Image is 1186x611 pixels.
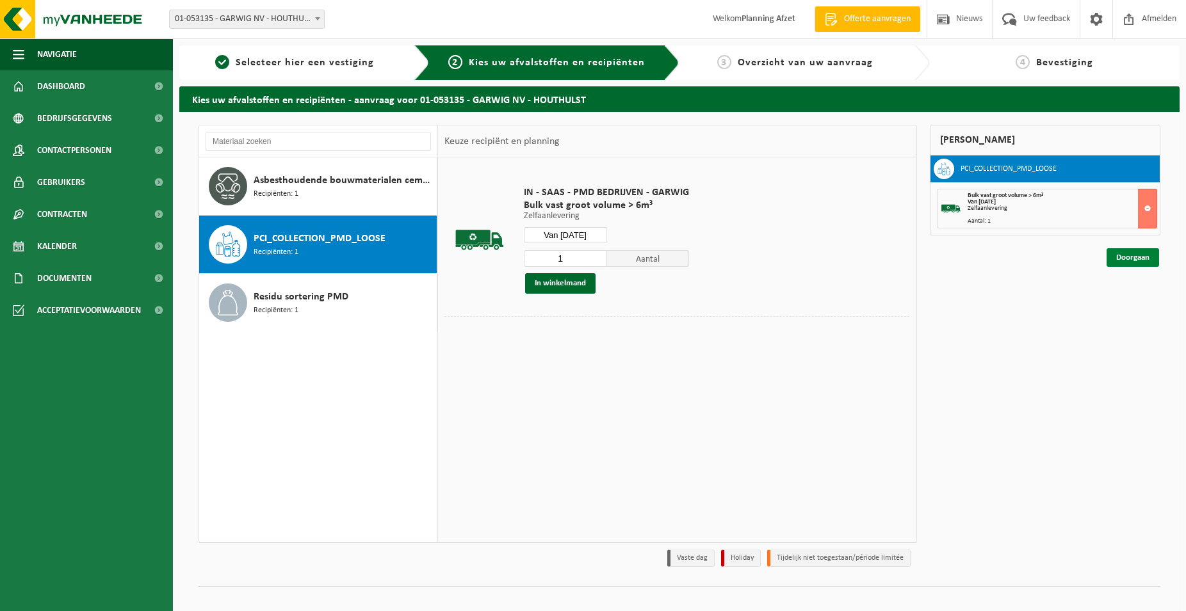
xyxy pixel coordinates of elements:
[199,274,437,331] button: Residu sortering PMD Recipiënten: 1
[448,55,462,69] span: 2
[37,70,85,102] span: Dashboard
[37,262,92,294] span: Documenten
[930,125,1161,155] div: [PERSON_NAME]
[254,305,298,317] span: Recipiënten: 1
[37,198,87,230] span: Contracten
[968,205,1157,212] div: Zelfaanlevering
[37,230,77,262] span: Kalender
[1016,55,1030,69] span: 4
[254,289,348,305] span: Residu sortering PMD
[186,55,404,70] a: 1Selecteer hier een vestiging
[524,227,606,243] input: Selecteer datum
[524,199,689,212] span: Bulk vast groot volume > 6m³
[215,55,229,69] span: 1
[1036,58,1093,68] span: Bevestiging
[1107,248,1159,267] a: Doorgaan
[841,13,914,26] span: Offerte aanvragen
[524,186,689,199] span: IN - SAAS - PMD BEDRIJVEN - GARWIG
[254,173,434,188] span: Asbesthoudende bouwmaterialen cementgebonden (hechtgebonden)
[721,550,761,567] li: Holiday
[37,38,77,70] span: Navigatie
[606,250,689,267] span: Aantal
[254,231,386,246] span: PCI_COLLECTION_PMD_LOOSE
[815,6,920,32] a: Offerte aanvragen
[524,212,689,221] p: Zelfaanlevering
[37,294,141,326] span: Acceptatievoorwaarden
[738,58,873,68] span: Overzicht van uw aanvraag
[254,246,298,258] span: Recipiënten: 1
[438,125,566,157] div: Keuze recipiënt en planning
[961,159,1057,179] h3: PCI_COLLECTION_PMD_LOOSE
[179,86,1180,111] h2: Kies uw afvalstoffen en recipiënten - aanvraag voor 01-053135 - GARWIG NV - HOUTHULST
[968,198,996,205] strong: Van [DATE]
[199,157,437,216] button: Asbesthoudende bouwmaterialen cementgebonden (hechtgebonden) Recipiënten: 1
[469,58,645,68] span: Kies uw afvalstoffen en recipiënten
[199,216,437,274] button: PCI_COLLECTION_PMD_LOOSE Recipiënten: 1
[767,550,911,567] li: Tijdelijk niet toegestaan/période limitée
[169,10,325,29] span: 01-053135 - GARWIG NV - HOUTHULST
[742,14,795,24] strong: Planning Afzet
[968,192,1043,199] span: Bulk vast groot volume > 6m³
[206,132,431,151] input: Materiaal zoeken
[37,102,112,134] span: Bedrijfsgegevens
[37,166,85,198] span: Gebruikers
[37,134,111,166] span: Contactpersonen
[236,58,374,68] span: Selecteer hier een vestiging
[968,218,1157,225] div: Aantal: 1
[254,188,298,200] span: Recipiënten: 1
[525,273,596,294] button: In winkelmand
[667,550,715,567] li: Vaste dag
[717,55,731,69] span: 3
[170,10,324,28] span: 01-053135 - GARWIG NV - HOUTHULST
